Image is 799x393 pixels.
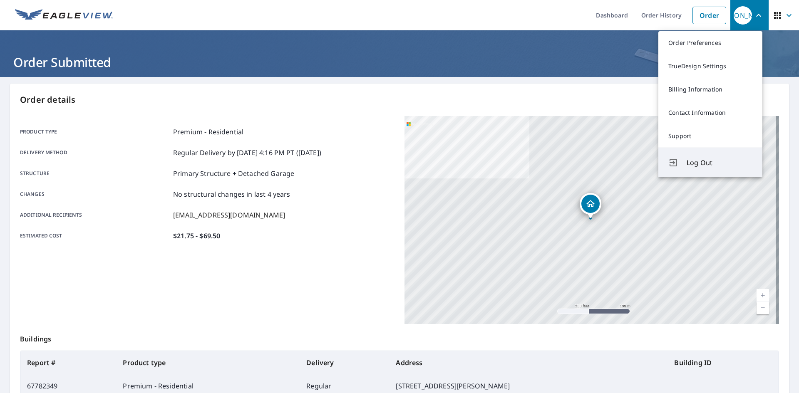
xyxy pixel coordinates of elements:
[757,302,769,314] a: Current Level 17, Zoom Out
[116,351,300,374] th: Product type
[173,210,285,220] p: [EMAIL_ADDRESS][DOMAIN_NAME]
[20,324,779,351] p: Buildings
[20,94,779,106] p: Order details
[20,168,170,178] p: Structure
[20,148,170,158] p: Delivery method
[10,54,789,71] h1: Order Submitted
[658,78,762,101] a: Billing Information
[658,54,762,78] a: TrueDesign Settings
[20,210,170,220] p: Additional recipients
[658,124,762,148] a: Support
[692,7,726,24] a: Order
[580,193,601,219] div: Dropped pin, building 1, Residential property, 3265 Arroyo Bluff Ln Round Rock, TX 78681
[20,189,170,199] p: Changes
[757,289,769,302] a: Current Level 17, Zoom In
[173,148,321,158] p: Regular Delivery by [DATE] 4:16 PM PT ([DATE])
[20,231,170,241] p: Estimated cost
[658,148,762,177] button: Log Out
[173,127,243,137] p: Premium - Residential
[15,9,113,22] img: EV Logo
[173,231,220,241] p: $21.75 - $69.50
[658,101,762,124] a: Contact Information
[658,31,762,54] a: Order Preferences
[667,351,779,374] th: Building ID
[389,351,667,374] th: Address
[734,6,752,25] div: [PERSON_NAME]
[20,351,116,374] th: Report #
[20,127,170,137] p: Product type
[173,168,294,178] p: Primary Structure + Detached Garage
[173,189,290,199] p: No structural changes in last 4 years
[300,351,389,374] th: Delivery
[687,158,752,168] span: Log Out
